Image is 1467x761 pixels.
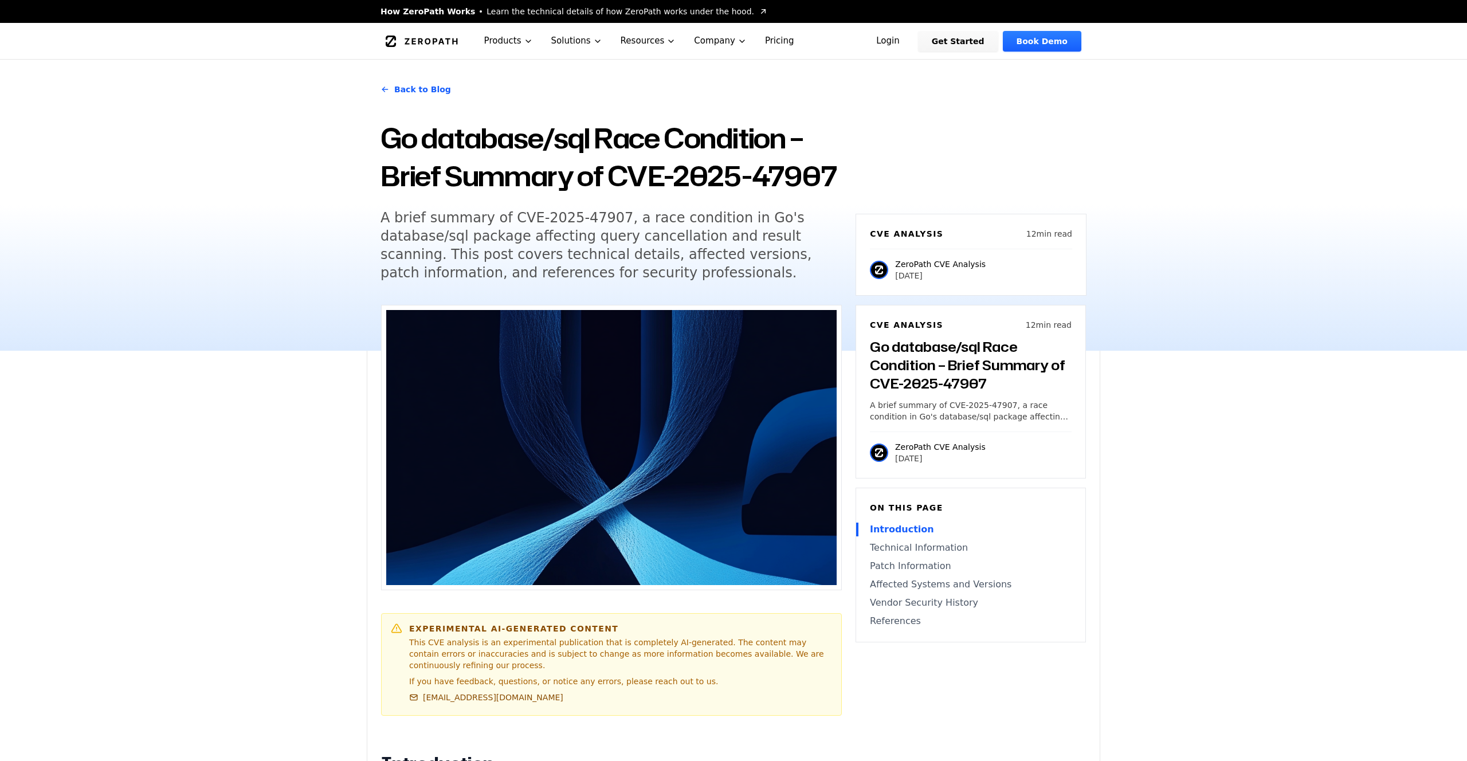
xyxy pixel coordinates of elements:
a: Back to Blog [381,73,451,105]
p: This CVE analysis is an experimental publication that is completely AI-generated. The content may... [409,637,832,671]
a: Book Demo [1003,31,1081,52]
span: Learn the technical details of how ZeroPath works under the hood. [487,6,754,17]
h1: Go database/sql Race Condition – Brief Summary of CVE-2025-47907 [381,119,842,195]
a: References [870,614,1072,628]
h6: On this page [870,502,1072,513]
img: ZeroPath CVE Analysis [870,261,888,279]
span: How ZeroPath Works [381,6,475,17]
a: Login [862,31,913,52]
button: Resources [611,23,685,59]
p: A brief summary of CVE-2025-47907, a race condition in Go's database/sql package affecting query ... [870,399,1072,422]
button: Company [685,23,756,59]
p: 12 min read [1026,319,1072,331]
p: [DATE] [895,270,986,281]
h6: CVE Analysis [870,319,943,331]
p: If you have feedback, questions, or notice any errors, please reach out to us. [409,676,832,687]
img: ZeroPath CVE Analysis [870,444,888,462]
h3: Go database/sql Race Condition – Brief Summary of CVE-2025-47907 [870,338,1072,393]
a: Pricing [756,23,803,59]
h6: Experimental AI-Generated Content [409,623,832,634]
a: Patch Information [870,559,1072,573]
a: How ZeroPath WorksLearn the technical details of how ZeroPath works under the hood. [381,6,768,17]
p: ZeroPath CVE Analysis [895,258,986,270]
a: Affected Systems and Versions [870,578,1072,591]
button: Solutions [542,23,611,59]
a: Get Started [918,31,998,52]
h5: A brief summary of CVE-2025-47907, a race condition in Go's database/sql package affecting query ... [381,209,821,282]
a: Introduction [870,523,1072,536]
a: Technical Information [870,541,1072,555]
button: Products [475,23,542,59]
p: [DATE] [895,453,986,464]
p: ZeroPath CVE Analysis [895,441,986,453]
h6: CVE Analysis [870,228,943,240]
nav: Global [367,23,1100,59]
p: 12 min read [1026,228,1072,240]
a: [EMAIL_ADDRESS][DOMAIN_NAME] [409,692,563,703]
img: Go database/sql Race Condition – Brief Summary of CVE-2025-47907 [386,310,837,585]
a: Vendor Security History [870,596,1072,610]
